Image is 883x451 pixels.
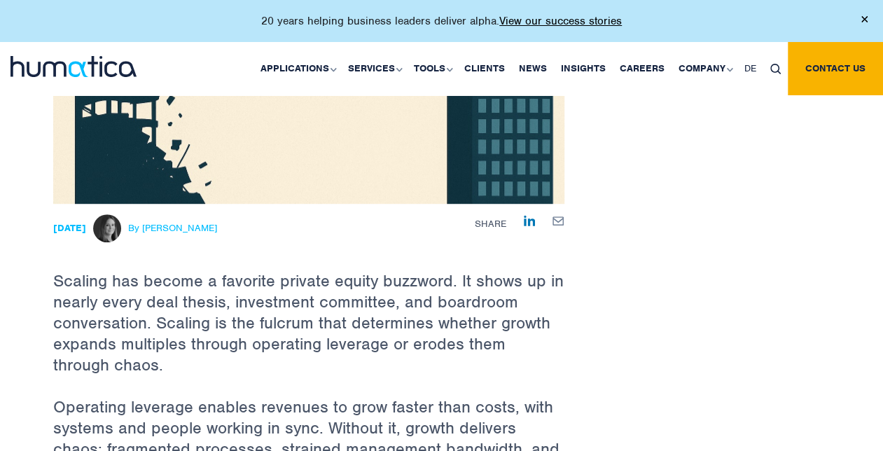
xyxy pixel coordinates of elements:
a: By [PERSON_NAME] [90,221,217,235]
a: Contact us [788,42,883,95]
a: DE [737,42,763,95]
p: 20 years helping business leaders deliver alpha. [261,14,622,28]
input: Last name* [235,3,464,31]
strong: [DATE] [53,222,86,234]
p: Scaling has become a favorite private equity buzzword. It shows up in nearly every deal thesis, i... [53,204,564,396]
img: mailby [552,216,564,225]
a: Clients [457,42,512,95]
a: Insights [554,42,613,95]
span: By [PERSON_NAME] [128,223,217,234]
a: Company [672,42,737,95]
a: News [512,42,554,95]
a: Data Protection Policy [110,92,207,103]
input: I agree to Humatica'sData Protection Policyand that Humatica may use my data to contact e via ema... [4,93,13,102]
p: I agree to Humatica's and that Humatica may use my data to contact e via email. [18,92,432,116]
a: Share by E-Mail [552,214,564,225]
img: logo [11,56,137,77]
a: Careers [613,42,672,95]
img: Michael Hillington [93,214,121,242]
input: Email* [235,46,464,74]
a: View our success stories [499,14,622,28]
img: search_icon [770,64,781,74]
img: Share on LinkedIn [524,215,535,226]
span: Share [475,218,506,230]
a: Tools [407,42,457,95]
a: Applications [253,42,341,95]
a: Share on LinkedIn [524,214,535,226]
a: Services [341,42,407,95]
span: DE [744,62,756,74]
